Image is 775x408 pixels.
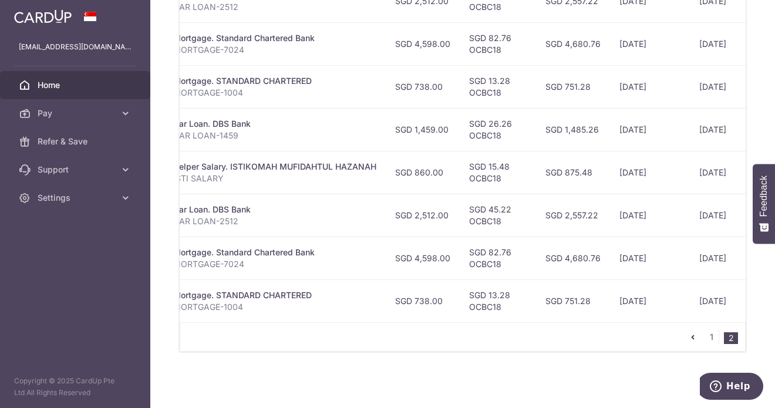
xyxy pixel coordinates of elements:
div: Helper Salary. ISTIKOMAH MUFIDAHTUL HAZANAH [173,161,376,173]
div: Mortgage. Standard Chartered Bank [173,247,376,258]
td: SGD 2,557.22 [536,194,610,237]
div: Car Loan. DBS Bank [173,204,376,215]
p: MORTGAGE-1004 [173,87,376,99]
p: MORTGAGE-7024 [173,258,376,270]
img: CardUp [14,9,72,23]
td: SGD 4,680.76 [536,237,610,279]
div: Mortgage. STANDARD CHARTERED [173,75,376,87]
a: 1 [705,330,719,344]
li: 2 [724,332,738,344]
td: [DATE] [610,194,690,237]
td: SGD 738.00 [386,65,460,108]
p: CAR LOAN-1459 [173,130,376,141]
td: SGD 875.48 [536,151,610,194]
td: [DATE] [610,237,690,279]
span: Settings [38,192,115,204]
td: [DATE] [690,108,757,151]
td: SGD 45.22 OCBC18 [460,194,536,237]
td: [DATE] [690,279,757,322]
td: SGD 2,512.00 [386,194,460,237]
td: [DATE] [690,194,757,237]
span: Pay [38,107,115,119]
div: Mortgage. Standard Chartered Bank [173,32,376,44]
td: SGD 13.28 OCBC18 [460,279,536,322]
td: SGD 751.28 [536,279,610,322]
td: [DATE] [610,108,690,151]
td: [DATE] [610,22,690,65]
div: Mortgage. STANDARD CHARTERED [173,289,376,301]
span: Feedback [759,176,769,217]
td: SGD 751.28 [536,65,610,108]
td: [DATE] [610,151,690,194]
p: [EMAIL_ADDRESS][DOMAIN_NAME] [19,41,132,53]
td: SGD 82.76 OCBC18 [460,22,536,65]
td: SGD 15.48 OCBC18 [460,151,536,194]
td: [DATE] [690,151,757,194]
td: SGD 738.00 [386,279,460,322]
td: SGD 26.26 OCBC18 [460,108,536,151]
td: SGD 4,680.76 [536,22,610,65]
p: CAR LOAN-2512 [173,1,376,13]
td: SGD 1,459.00 [386,108,460,151]
span: Home [38,79,115,91]
td: SGD 1,485.26 [536,108,610,151]
td: [DATE] [690,237,757,279]
span: Support [38,164,115,176]
iframe: Opens a widget where you can find more information [700,373,763,402]
span: Refer & Save [38,136,115,147]
td: [DATE] [690,22,757,65]
td: SGD 860.00 [386,151,460,194]
td: SGD 13.28 OCBC18 [460,65,536,108]
p: MORTGAGE-1004 [173,301,376,313]
td: SGD 4,598.00 [386,237,460,279]
p: CAR LOAN-2512 [173,215,376,227]
td: [DATE] [690,65,757,108]
nav: pager [686,323,745,351]
td: SGD 4,598.00 [386,22,460,65]
td: [DATE] [610,279,690,322]
td: SGD 82.76 OCBC18 [460,237,536,279]
button: Feedback - Show survey [753,164,775,244]
td: [DATE] [610,65,690,108]
div: Car Loan. DBS Bank [173,118,376,130]
p: MORTGAGE-7024 [173,44,376,56]
p: ISTI SALARY [173,173,376,184]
